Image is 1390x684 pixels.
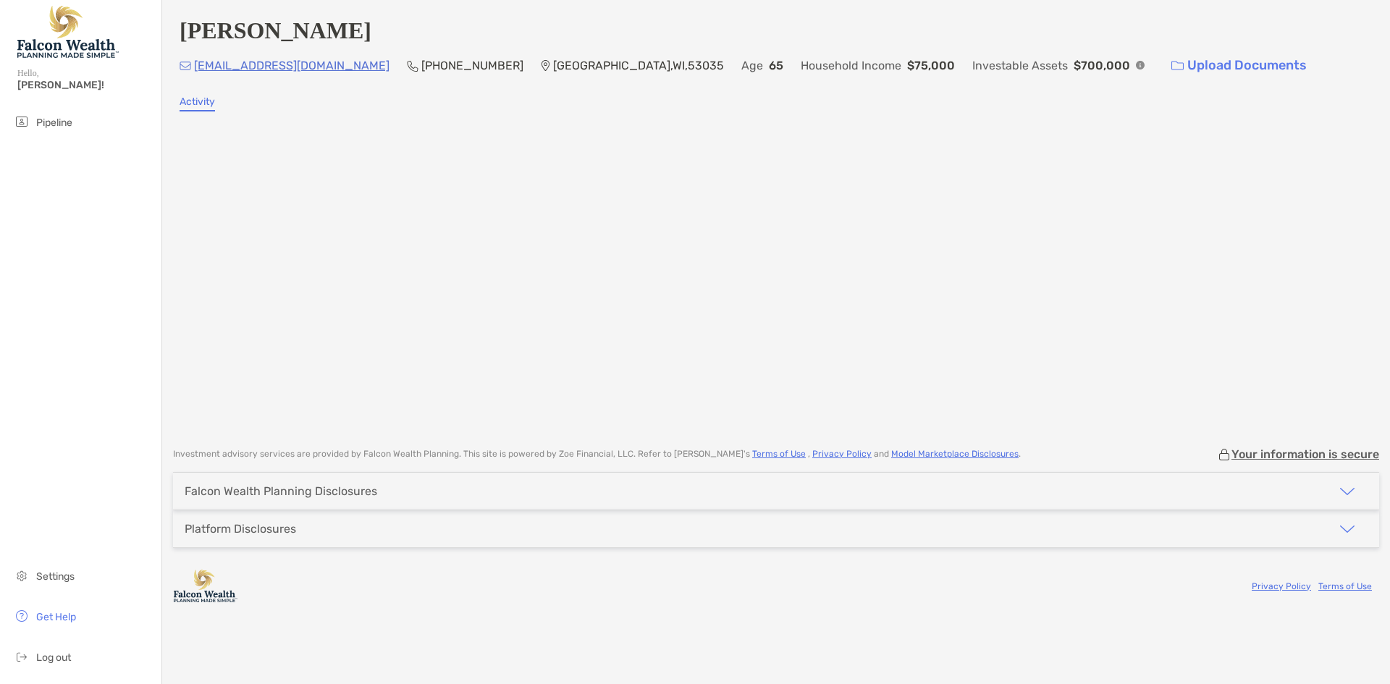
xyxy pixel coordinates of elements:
img: logout icon [13,648,30,665]
img: Email Icon [180,62,191,70]
p: Investable Assets [972,56,1068,75]
img: Location Icon [541,60,550,72]
img: icon arrow [1339,483,1356,500]
img: company logo [173,570,238,602]
div: Falcon Wealth Planning Disclosures [185,484,377,498]
p: [PHONE_NUMBER] [421,56,523,75]
img: icon arrow [1339,520,1356,538]
span: Pipeline [36,117,72,129]
p: $700,000 [1074,56,1130,75]
img: settings icon [13,567,30,584]
a: Terms of Use [752,449,806,459]
p: Age [741,56,763,75]
p: Household Income [801,56,901,75]
p: Investment advisory services are provided by Falcon Wealth Planning . This site is powered by Zoe... [173,449,1021,460]
img: Falcon Wealth Planning Logo [17,6,119,58]
img: button icon [1171,61,1184,71]
span: Settings [36,570,75,583]
a: Terms of Use [1318,581,1372,591]
p: Your information is secure [1231,447,1379,461]
span: [PERSON_NAME]! [17,79,153,91]
span: Log out [36,651,71,664]
a: Model Marketplace Disclosures [891,449,1019,459]
img: get-help icon [13,607,30,625]
p: [GEOGRAPHIC_DATA] , WI , 53035 [553,56,724,75]
p: 65 [769,56,783,75]
span: Get Help [36,611,76,623]
a: Activity [180,96,215,111]
a: Privacy Policy [1252,581,1311,591]
h4: [PERSON_NAME] [180,17,371,44]
div: Platform Disclosures [185,522,296,536]
img: Info Icon [1136,61,1145,69]
a: Upload Documents [1162,50,1316,81]
a: Privacy Policy [812,449,872,459]
p: [EMAIL_ADDRESS][DOMAIN_NAME] [194,56,389,75]
img: pipeline icon [13,113,30,130]
img: Phone Icon [407,60,418,72]
p: $75,000 [907,56,955,75]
